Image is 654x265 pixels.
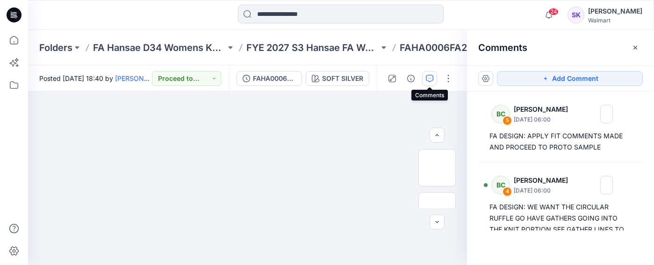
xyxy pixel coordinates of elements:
[478,42,527,53] h2: Comments
[503,116,512,125] div: 5
[93,41,226,54] a: FA Hansae D34 Womens Knits
[491,105,510,123] div: BC
[403,71,418,86] button: Details
[489,201,632,246] div: FA DESIGN: WE WANT THE CIRCULAR RUFFLE GO HAVE GATHERS GOING INTO THE KNIT PORTION SEE GATHER LIN...
[115,74,169,82] a: [PERSON_NAME]
[568,7,584,23] div: SK
[489,130,632,153] div: FA DESIGN: APPLY FIT COMMENTS MADE AND PROCEED TO PROTO SAMPLE
[514,186,574,195] p: [DATE] 06:00
[246,41,379,54] a: FYE 2027 S3 Hansae FA Womens
[548,8,559,15] span: 24
[306,71,369,86] button: SOFT SILVER
[491,176,510,194] div: BC
[588,6,642,17] div: [PERSON_NAME]
[253,73,296,84] div: FAHA0006FA26_LS RUFFLE MIXY DRESS
[514,115,574,124] p: [DATE] 06:00
[400,41,532,54] p: FAHA0006FA26_LS RUFFLE MIXY DRESS
[39,41,72,54] a: Folders
[514,175,574,186] p: [PERSON_NAME]
[237,71,302,86] button: FAHA0006FA26_LS RUFFLE MIXY DRESS
[514,104,574,115] p: [PERSON_NAME]
[322,73,363,84] div: SOFT SILVER
[39,73,152,83] span: Posted [DATE] 18:40 by
[588,17,642,24] div: Walmart
[503,187,512,196] div: 4
[497,71,643,86] button: Add Comment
